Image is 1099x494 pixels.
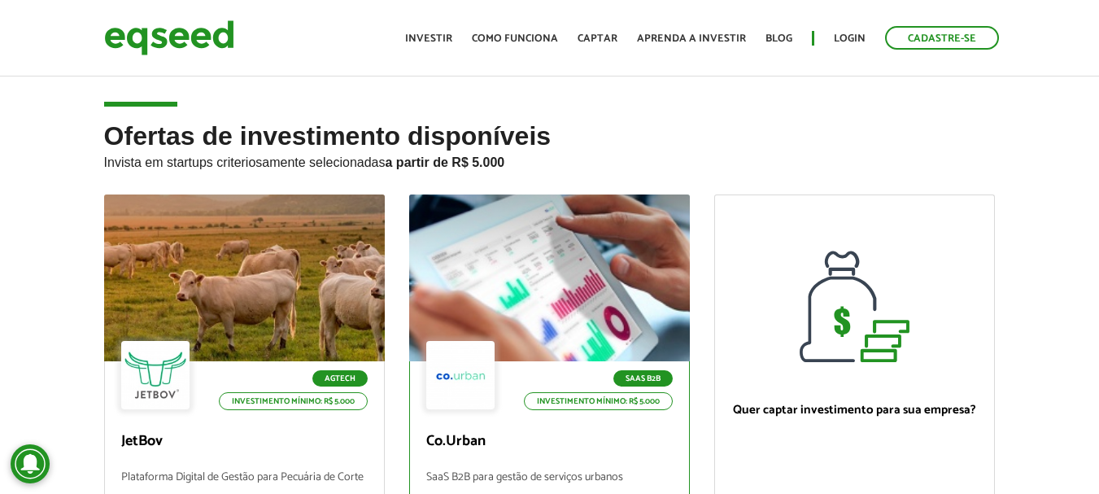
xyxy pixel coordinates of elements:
[104,122,996,195] h2: Ofertas de investimento disponíveis
[637,33,746,44] a: Aprenda a investir
[426,433,673,451] p: Co.Urban
[613,370,673,387] p: SaaS B2B
[765,33,792,44] a: Blog
[731,403,978,417] p: Quer captar investimento para sua empresa?
[312,370,368,387] p: Agtech
[578,33,617,44] a: Captar
[472,33,558,44] a: Como funciona
[104,151,996,170] p: Invista em startups criteriosamente selecionadas
[386,155,505,169] strong: a partir de R$ 5.000
[121,433,368,451] p: JetBov
[834,33,866,44] a: Login
[219,392,368,410] p: Investimento mínimo: R$ 5.000
[104,16,234,59] img: EqSeed
[524,392,673,410] p: Investimento mínimo: R$ 5.000
[885,26,999,50] a: Cadastre-se
[405,33,452,44] a: Investir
